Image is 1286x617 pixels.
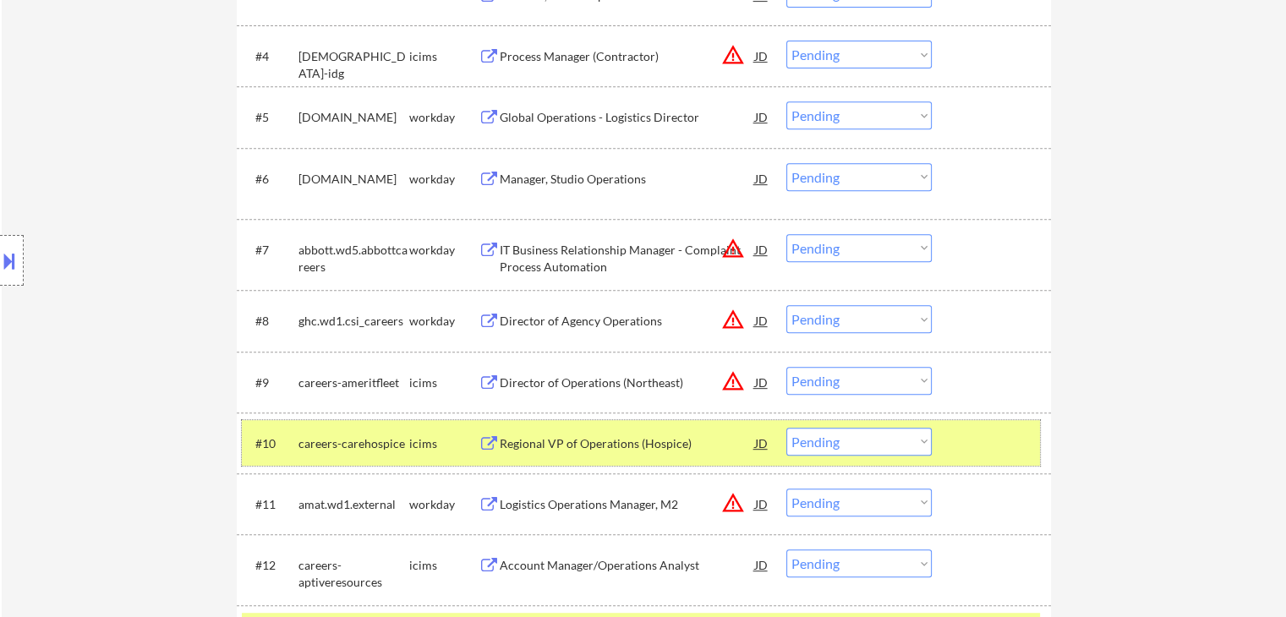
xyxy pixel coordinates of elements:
[298,242,409,275] div: abbott.wd5.abbottcareers
[255,496,285,513] div: #11
[753,101,770,132] div: JD
[298,171,409,188] div: [DOMAIN_NAME]
[500,313,755,330] div: Director of Agency Operations
[298,313,409,330] div: ghc.wd1.csi_careers
[753,41,770,71] div: JD
[753,305,770,336] div: JD
[409,48,479,65] div: icims
[409,374,479,391] div: icims
[753,163,770,194] div: JD
[753,367,770,397] div: JD
[753,234,770,265] div: JD
[721,369,745,393] button: warning_amber
[500,48,755,65] div: Process Manager (Contractor)
[409,435,479,452] div: icims
[255,48,285,65] div: #4
[409,109,479,126] div: workday
[298,48,409,81] div: [DEMOGRAPHIC_DATA]-idg
[500,496,755,513] div: Logistics Operations Manager, M2
[721,308,745,331] button: warning_amber
[753,489,770,519] div: JD
[753,549,770,580] div: JD
[721,43,745,67] button: warning_amber
[721,237,745,260] button: warning_amber
[721,491,745,515] button: warning_amber
[409,496,479,513] div: workday
[500,557,755,574] div: Account Manager/Operations Analyst
[500,109,755,126] div: Global Operations - Logistics Director
[500,435,755,452] div: Regional VP of Operations (Hospice)
[298,374,409,391] div: careers-ameritfleet
[409,242,479,259] div: workday
[500,171,755,188] div: Manager, Studio Operations
[255,435,285,452] div: #10
[255,557,285,574] div: #12
[500,242,755,275] div: IT Business Relationship Manager - Complaint Process Automation
[409,313,479,330] div: workday
[409,171,479,188] div: workday
[409,557,479,574] div: icims
[500,374,755,391] div: Director of Operations (Northeast)
[753,428,770,458] div: JD
[298,496,409,513] div: amat.wd1.external
[298,435,409,452] div: careers-carehospice
[298,109,409,126] div: [DOMAIN_NAME]
[298,557,409,590] div: careers-aptiveresources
